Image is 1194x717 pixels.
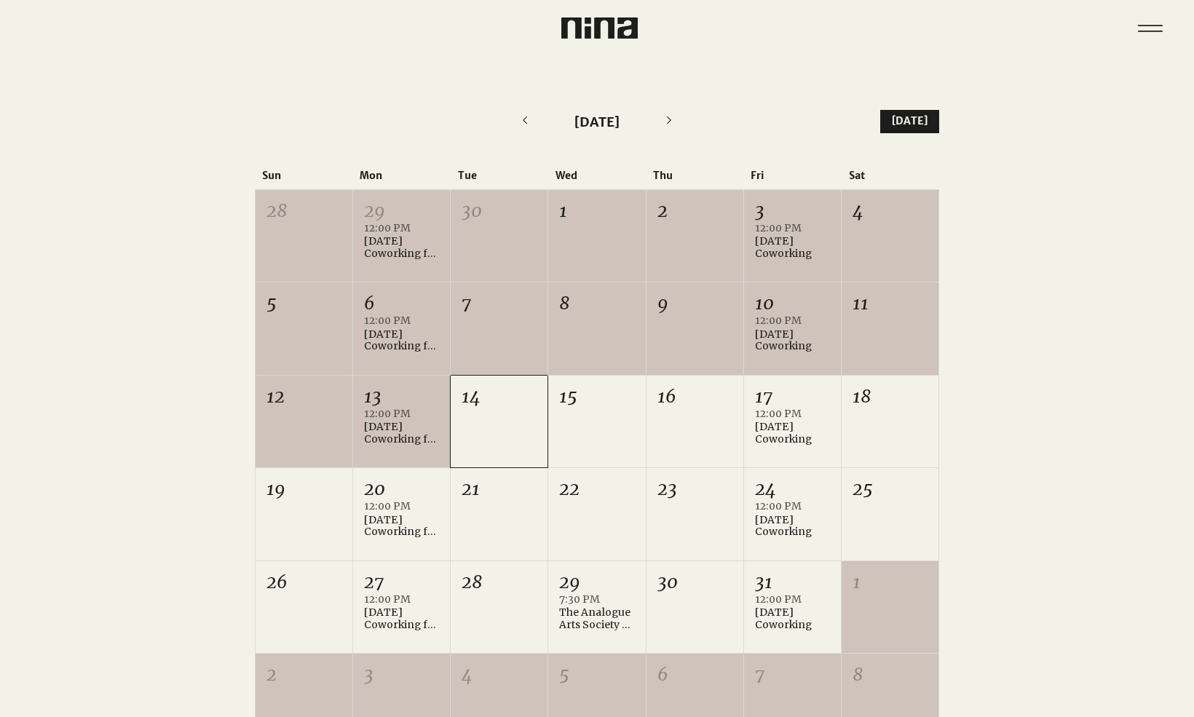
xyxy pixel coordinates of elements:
div: 12 [266,384,341,409]
div: 26 [266,570,341,595]
div: 5 [266,291,341,316]
div: 12:00 PM [755,221,830,236]
button: Menu [1128,6,1172,50]
div: Fri [743,170,841,182]
div: [DATE] Coworking for Writers [364,421,439,445]
div: 6 [657,662,732,687]
div: 19 [266,477,341,502]
div: 30 [657,570,732,595]
div: 8 [559,291,634,316]
div: 15 [559,384,634,409]
div: 2 [657,199,732,223]
div: 8 [853,662,928,687]
div: 7 [755,662,830,687]
div: 31 [755,570,830,595]
button: Next month [660,110,679,133]
div: 16 [657,384,732,409]
div: [DATE] Coworking [755,514,830,539]
div: 12:00 PM [755,407,830,421]
div: 28 [266,199,341,223]
div: 13 [364,384,439,409]
div: [DATE] Coworking [755,235,830,260]
div: Wed [548,170,646,182]
div: 6 [364,291,439,316]
div: [DATE] Coworking for Writers [364,606,439,631]
div: 14 [462,384,537,409]
div: 29 [559,570,634,595]
div: 12:00 PM [364,221,439,236]
img: Nina Logo CMYK_Charcoal.png [561,17,638,39]
div: Sun [255,170,352,182]
div: 3 [755,199,830,223]
div: 29 [364,199,439,223]
div: [DATE] Coworking for Writers [364,235,439,260]
div: 12:00 PM [755,314,830,328]
div: 12:00 PM [755,593,830,607]
div: Thu [646,170,743,182]
div: Tue [451,170,548,182]
div: 18 [853,384,928,409]
button: Previous month [515,110,534,133]
div: 11 [853,291,928,316]
div: The Analogue Arts Society - Journal Night at nina [559,606,634,631]
div: 17 [755,384,830,409]
div: 12:00 PM [755,499,830,514]
div: 30 [462,199,537,223]
div: 4 [462,662,537,687]
div: 28 [462,570,537,595]
div: 12:00 PM [364,499,439,514]
div: 3 [364,662,439,687]
div: 7 [462,291,537,316]
div: Mon [352,170,450,182]
div: 7:30 PM [559,593,634,607]
div: 12:00 PM [364,314,439,328]
div: [DATE] Coworking for Writers [364,514,439,539]
div: [DATE] Coworking [755,606,830,631]
nav: Site [1128,6,1172,50]
div: 12:00 PM [364,407,439,421]
div: 27 [364,570,439,595]
div: 12:00 PM [364,593,439,607]
div: 1 [853,570,928,595]
div: 20 [364,477,439,502]
div: 4 [853,199,928,223]
div: [DATE] [534,112,660,132]
div: 1 [559,199,634,223]
button: [DATE] [880,110,939,133]
div: Sat [842,170,939,182]
div: [DATE] Coworking [755,328,830,353]
div: 22 [559,477,634,502]
div: 10 [755,291,830,316]
div: 23 [657,477,732,502]
div: 24 [755,477,830,502]
div: 5 [559,662,634,687]
div: [DATE] Coworking [755,421,830,445]
div: [DATE] Coworking for Writers [364,328,439,353]
div: 2 [266,662,341,687]
div: 25 [853,477,928,502]
div: 9 [657,291,732,316]
div: 21 [462,477,537,502]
